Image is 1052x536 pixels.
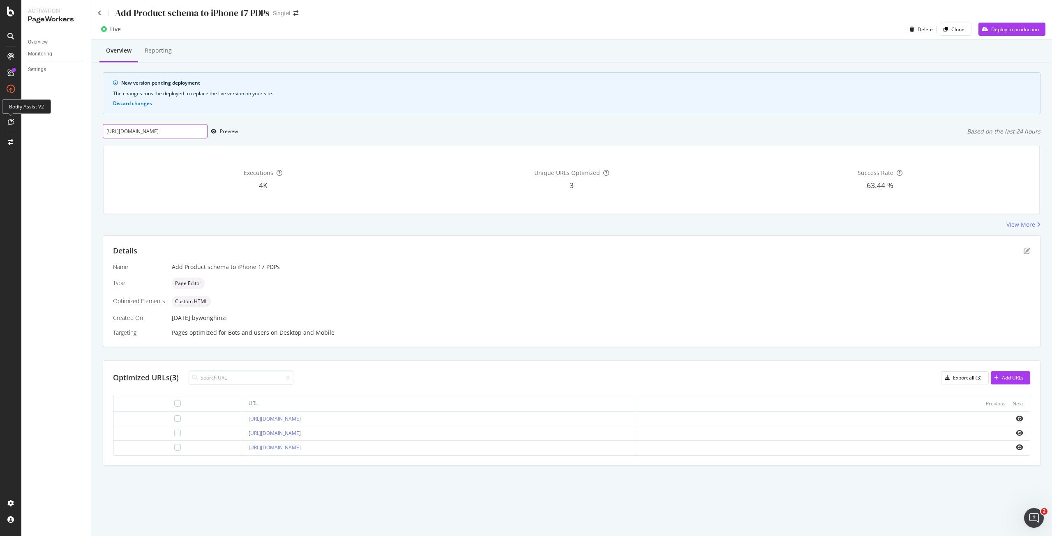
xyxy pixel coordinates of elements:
[867,180,893,190] span: 63.44 %
[113,101,152,106] button: Discard changes
[103,72,1040,114] div: info banner
[534,169,600,177] span: Unique URLs Optimized
[249,400,258,407] div: URL
[113,329,165,337] div: Targeting
[1013,398,1023,408] button: Next
[1016,415,1023,422] i: eye
[208,125,238,138] button: Preview
[115,7,270,19] div: Add Product schema to iPhone 17 PDPs
[113,373,179,383] div: Optimized URLs (3)
[293,10,298,16] div: arrow-right-arrow-left
[244,169,273,177] span: Executions
[1006,221,1040,229] a: View More
[28,38,85,46] a: Overview
[172,329,1030,337] div: Pages optimized for on
[192,314,227,322] div: by wonghinzi
[1016,444,1023,451] i: eye
[1013,400,1023,407] div: Next
[259,180,268,190] span: 4K
[175,281,201,286] span: Page Editor
[145,46,172,55] div: Reporting
[220,128,238,135] div: Preview
[991,26,1039,33] div: Deploy to production
[991,371,1030,384] button: Add URLs
[249,444,301,451] a: [URL][DOMAIN_NAME]
[918,26,933,33] div: Delete
[249,430,301,437] a: [URL][DOMAIN_NAME]
[106,46,131,55] div: Overview
[28,15,84,24] div: PageWorkers
[228,329,269,337] div: Bots and users
[172,296,211,307] div: neutral label
[175,299,208,304] span: Custom HTML
[28,50,52,58] div: Monitoring
[172,314,1030,322] div: [DATE]
[279,329,335,337] div: Desktop and Mobile
[1024,248,1030,254] div: pen-to-square
[273,9,290,17] div: Singtel
[113,314,165,322] div: Created On
[172,278,205,289] div: neutral label
[967,127,1040,136] div: Based on the last 24 hours
[121,79,1030,87] div: New version pending deployment
[113,246,137,256] div: Details
[940,23,971,36] button: Clone
[570,180,574,190] span: 3
[189,370,293,385] input: Search URL
[1002,374,1024,381] div: Add URLs
[951,26,964,33] div: Clone
[941,371,989,384] button: Export all (3)
[907,23,933,36] button: Delete
[28,38,48,46] div: Overview
[953,374,982,381] div: Export all (3)
[172,263,1030,271] div: Add Product schema to iPhone 17 PDPs
[1006,221,1035,229] div: View More
[103,124,208,138] input: Preview your optimization on a URL
[98,10,102,16] a: Click to go back
[978,23,1045,36] button: Deploy to production
[249,415,301,422] a: [URL][DOMAIN_NAME]
[28,50,85,58] a: Monitoring
[113,90,1030,97] div: The changes must be deployed to replace the live version on your site.
[2,99,51,114] div: Botify Assist V2
[986,400,1006,407] div: Previous
[1024,508,1044,528] iframe: Intercom live chat
[1041,508,1047,515] span: 2
[986,398,1006,408] button: Previous
[113,279,165,287] div: Type
[28,65,46,74] div: Settings
[113,297,165,305] div: Optimized Elements
[1016,430,1023,436] i: eye
[28,65,85,74] a: Settings
[858,169,893,177] span: Success Rate
[28,7,84,15] div: Activation
[113,263,165,271] div: Name
[110,25,121,33] div: Live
